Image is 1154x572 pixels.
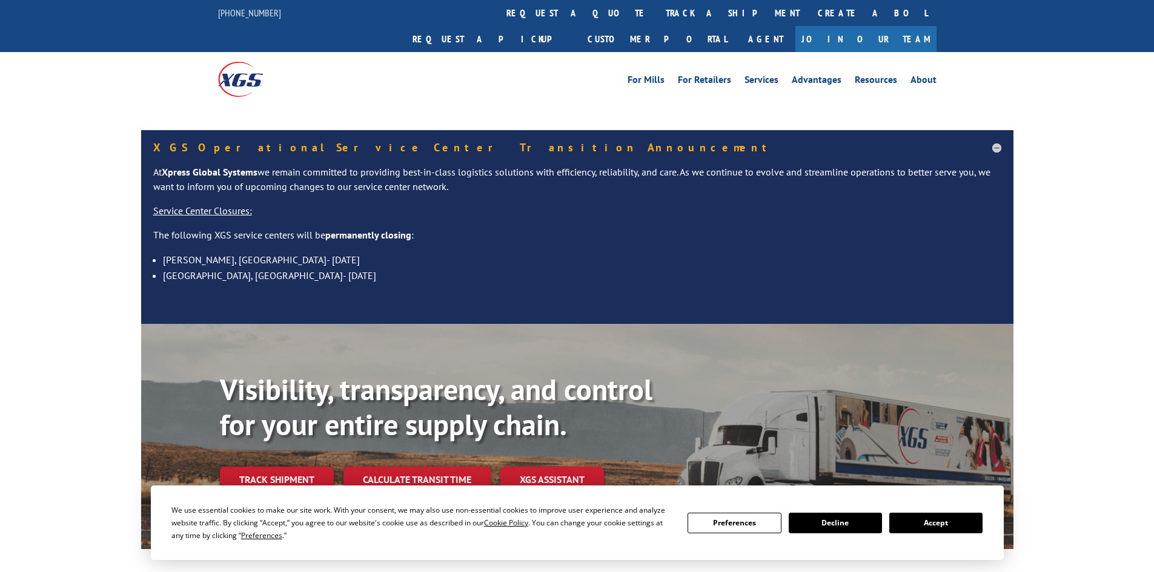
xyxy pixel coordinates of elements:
a: Calculate transit time [343,467,491,493]
a: [PHONE_NUMBER] [218,7,281,19]
strong: Xpress Global Systems [162,166,257,178]
div: Cookie Consent Prompt [151,485,1004,560]
span: Cookie Policy [484,518,528,528]
a: Request a pickup [403,26,579,52]
a: About [910,75,937,88]
a: Resources [855,75,897,88]
strong: permanently closing [325,229,411,241]
span: Preferences [241,530,282,541]
li: [PERSON_NAME], [GEOGRAPHIC_DATA]- [DATE] [163,252,1001,268]
h5: XGS Operational Service Center Transition Announcement [153,142,1001,153]
b: Visibility, transparency, and control for your entire supply chain. [220,370,652,443]
a: For Mills [628,75,665,88]
button: Accept [889,513,983,533]
a: Customer Portal [579,26,736,52]
a: XGS ASSISTANT [500,467,604,493]
button: Decline [789,513,882,533]
button: Preferences [688,513,781,533]
p: The following XGS service centers will be : [153,228,1001,252]
a: For Retailers [678,75,731,88]
li: [GEOGRAPHIC_DATA], [GEOGRAPHIC_DATA]- [DATE] [163,268,1001,283]
u: Service Center Closures: [153,205,252,217]
a: Advantages [792,75,841,88]
p: At we remain committed to providing best-in-class logistics solutions with efficiency, reliabilit... [153,165,1001,204]
a: Services [744,75,778,88]
div: We use essential cookies to make our site work. With your consent, we may also use non-essential ... [171,504,673,542]
a: Track shipment [220,467,334,492]
a: Agent [736,26,795,52]
a: Join Our Team [795,26,937,52]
